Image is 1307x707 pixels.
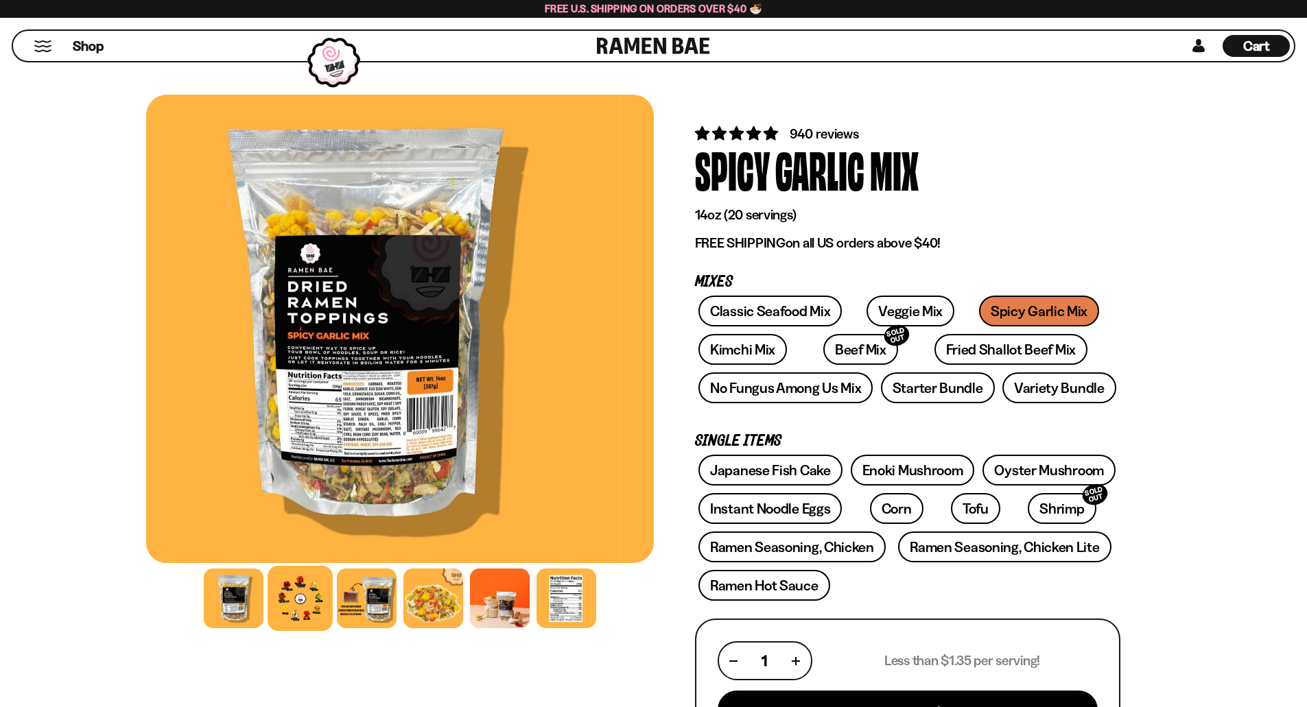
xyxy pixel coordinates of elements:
p: Single Items [695,435,1120,448]
a: Variety Bundle [1002,372,1116,403]
a: Enoki Mushroom [851,455,975,486]
a: Ramen Seasoning, Chicken Lite [898,531,1111,562]
span: Shop [73,37,104,56]
strong: FREE SHIPPING [695,235,786,251]
a: Starter Bundle [881,372,995,403]
a: Corn [870,493,923,524]
a: Beef MixSOLD OUT [823,334,898,365]
a: Veggie Mix [867,296,954,326]
div: Mix [870,143,919,195]
div: Garlic [775,143,864,195]
a: ShrimpSOLD OUT [1028,493,1096,524]
span: 940 reviews [790,125,859,142]
div: SOLD OUT [1080,481,1110,508]
a: No Fungus Among Us Mix [698,372,873,403]
button: Mobile Menu Trigger [34,40,52,52]
p: 14oz (20 servings) [695,206,1120,224]
div: SOLD OUT [882,322,912,349]
p: Mixes [695,276,1120,289]
div: Spicy [695,143,770,195]
span: Cart [1243,38,1270,54]
span: 4.75 stars [695,125,781,142]
span: Free U.S. Shipping on Orders over $40 🍜 [545,2,762,15]
a: Oyster Mushroom [982,455,1116,486]
a: Cart [1223,31,1290,61]
a: Shop [73,35,104,57]
a: Instant Noodle Eggs [698,493,842,524]
a: Fried Shallot Beef Mix [934,334,1087,365]
a: Japanese Fish Cake [698,455,843,486]
a: Ramen Hot Sauce [698,570,830,601]
a: Classic Seafood Mix [698,296,842,326]
a: Kimchi Mix [698,334,787,365]
span: 1 [762,652,767,669]
a: Tofu [951,493,1000,524]
a: Ramen Seasoning, Chicken [698,531,886,562]
p: Less than $1.35 per serving! [884,652,1040,669]
p: on all US orders above $40! [695,235,1120,252]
